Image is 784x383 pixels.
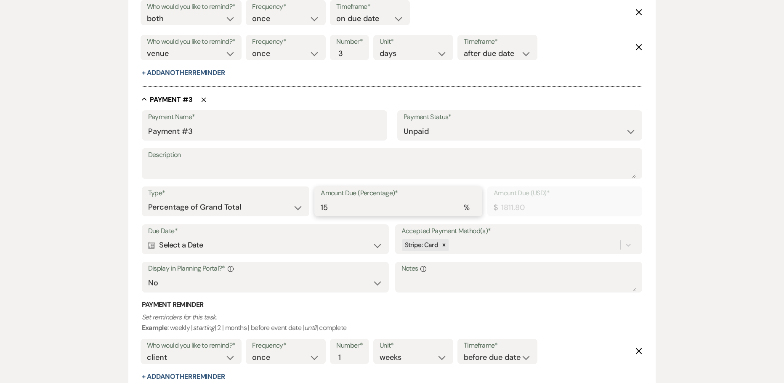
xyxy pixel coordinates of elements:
h5: Payment # 3 [150,95,193,104]
label: Notes [401,263,636,275]
label: Type* [148,187,303,199]
i: Set reminders for this task. [142,313,217,322]
div: % [464,202,469,213]
i: starting [193,323,215,332]
button: + AddAnotherReminder [142,69,225,76]
label: Who would you like to remind?* [147,1,236,13]
label: Timeframe* [336,1,404,13]
b: Example [142,323,168,332]
label: Description [148,149,636,161]
label: Frequency* [252,36,319,48]
i: until [304,323,316,332]
h3: Payment Reminder [142,300,643,309]
label: Display in Planning Portal?* [148,263,383,275]
span: Stripe: Card [405,241,438,249]
label: Frequency* [252,1,319,13]
label: Unit* [380,36,447,48]
label: Amount Due (Percentage)* [321,187,476,199]
button: Payment #3 [142,95,193,104]
label: Timeframe* [464,340,531,352]
label: Who would you like to remind?* [147,340,236,352]
label: Accepted Payment Method(s)* [401,225,636,237]
div: $ [494,202,497,213]
label: Timeframe* [464,36,531,48]
label: Unit* [380,340,447,352]
label: Number* [336,36,363,48]
label: Frequency* [252,340,319,352]
label: Payment Status* [404,111,636,123]
label: Payment Name* [148,111,381,123]
div: Select a Date [148,237,383,253]
label: Number* [336,340,363,352]
label: Amount Due (USD)* [494,187,636,199]
button: + AddAnotherReminder [142,373,225,380]
label: Who would you like to remind?* [147,36,236,48]
p: : weekly | | 2 | months | before event date | | complete [142,312,643,333]
label: Due Date* [148,225,383,237]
